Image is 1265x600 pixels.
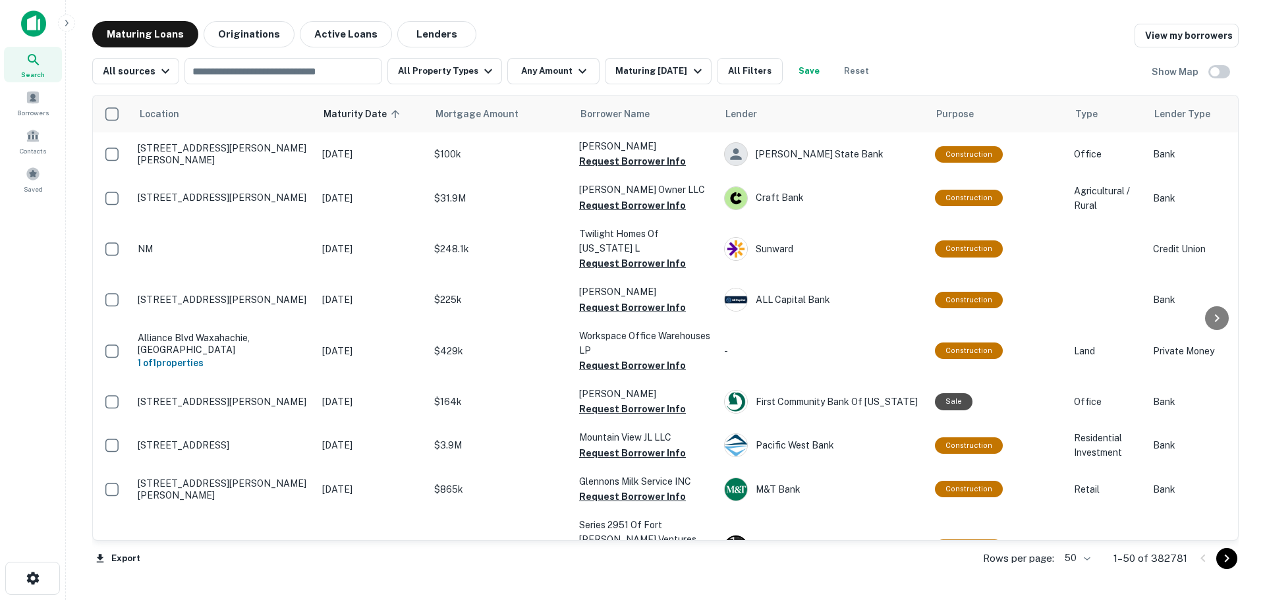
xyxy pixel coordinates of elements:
[434,482,566,497] p: $865k
[1153,147,1258,161] p: Bank
[579,401,686,417] button: Request Borrower Info
[434,191,566,205] p: $31.9M
[138,294,309,306] p: [STREET_ADDRESS][PERSON_NAME]
[428,95,573,132] th: Mortgage Amount
[300,21,392,47] button: Active Loans
[1153,292,1258,307] p: Bank
[92,21,198,47] button: Maturing Loans
[323,106,404,122] span: Maturity Date
[724,344,922,358] p: -
[20,146,46,156] span: Contacts
[717,95,928,132] th: Lender
[579,387,711,401] p: [PERSON_NAME]
[4,85,62,121] a: Borrowers
[138,192,309,204] p: [STREET_ADDRESS][PERSON_NAME]
[936,106,974,122] span: Purpose
[138,439,309,451] p: [STREET_ADDRESS]
[928,95,1067,132] th: Purpose
[138,477,309,501] p: [STREET_ADDRESS][PERSON_NAME][PERSON_NAME]
[507,58,600,84] button: Any Amount
[138,243,309,255] p: NM
[138,396,309,408] p: [STREET_ADDRESS][PERSON_NAME]
[579,518,711,561] p: Series 2951 Of Fort [PERSON_NAME] Ventures LLC
[935,190,1003,206] div: This loan purpose was for construction
[1059,549,1092,568] div: 50
[21,11,46,37] img: capitalize-icon.png
[1113,551,1187,566] p: 1–50 of 382781
[725,434,747,456] img: picture
[725,106,757,122] span: Lender
[1074,147,1140,161] p: Office
[717,58,783,84] button: All Filters
[1135,24,1239,47] a: View my borrowers
[1199,495,1265,558] iframe: Chat Widget
[322,147,421,161] p: [DATE]
[935,437,1003,454] div: This loan purpose was for construction
[322,395,421,409] p: [DATE]
[983,551,1054,566] p: Rows per page:
[579,489,686,505] button: Request Borrower Info
[579,182,711,197] p: [PERSON_NAME] Owner LLC
[725,238,747,260] img: picture
[835,58,878,84] button: Reset
[92,549,144,568] button: Export
[935,539,1003,556] div: This loan purpose was for construction
[573,95,717,132] th: Borrower Name
[4,161,62,197] a: Saved
[935,240,1003,257] div: This loan purpose was for construction
[316,95,428,132] th: Maturity Date
[138,356,309,370] h6: 1 of 1 properties
[434,292,566,307] p: $225k
[1075,106,1098,122] span: Type
[322,292,421,307] p: [DATE]
[322,482,421,497] p: [DATE]
[322,242,421,256] p: [DATE]
[579,445,686,461] button: Request Borrower Info
[4,123,62,159] a: Contacts
[1153,191,1258,205] p: Bank
[724,477,922,501] div: M&T Bank
[1074,395,1140,409] p: Office
[322,191,421,205] p: [DATE]
[322,344,421,358] p: [DATE]
[579,227,711,256] p: Twilight Homes Of [US_STATE] L
[387,58,502,84] button: All Property Types
[1074,344,1140,358] p: Land
[322,438,421,452] p: [DATE]
[605,58,711,84] button: Maturing [DATE]
[21,69,45,80] span: Search
[4,47,62,82] a: Search
[935,342,1003,359] div: This loan purpose was for construction
[1074,431,1140,460] p: Residential Investment
[1067,95,1146,132] th: Type
[204,21,295,47] button: Originations
[1153,395,1258,409] p: Bank
[579,329,711,358] p: Workspace Office Warehouses LP
[138,332,309,356] p: Alliance Blvd Waxahachie, [GEOGRAPHIC_DATA]
[24,184,43,194] span: Saved
[725,187,747,209] img: picture
[935,146,1003,163] div: This loan purpose was for construction
[1074,184,1140,213] p: Agricultural / Rural
[935,481,1003,497] div: This loan purpose was for construction
[434,395,566,409] p: $164k
[725,288,747,311] img: picture
[1153,344,1258,358] p: Private Money
[1153,242,1258,256] p: Credit Union
[1216,548,1237,569] button: Go to next page
[1153,482,1258,497] p: Bank
[724,433,922,457] div: Pacific West Bank
[935,393,972,410] div: Sale
[1146,95,1265,132] th: Lender Type
[724,288,922,312] div: ALL Capital Bank
[579,198,686,213] button: Request Borrower Info
[139,106,179,122] span: Location
[434,438,566,452] p: $3.9M
[579,474,711,489] p: Glennons Milk Service INC
[724,142,922,166] div: [PERSON_NAME] State Bank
